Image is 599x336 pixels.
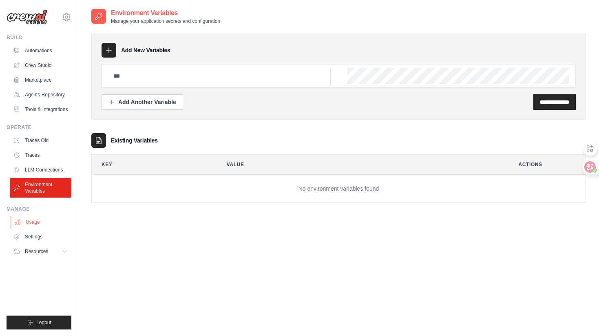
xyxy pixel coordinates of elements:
[92,175,586,203] td: No environment variables found
[111,18,220,24] p: Manage your application secrets and configuration
[10,44,71,57] a: Automations
[10,134,71,147] a: Traces Old
[7,9,47,25] img: Logo
[7,316,71,329] button: Logout
[7,34,71,41] div: Build
[36,319,51,326] span: Logout
[10,163,71,176] a: LLM Connections
[7,124,71,131] div: Operate
[25,248,48,255] span: Resources
[10,103,71,116] a: Tools & Integrations
[10,73,71,87] a: Marketplace
[92,155,210,174] th: Key
[111,136,158,145] h3: Existing Variables
[111,8,220,18] h2: Environment Variables
[10,230,71,243] a: Settings
[102,94,183,110] button: Add Another Variable
[108,98,176,106] div: Add Another Variable
[121,46,170,54] h3: Add New Variables
[10,178,71,198] a: Environment Variables
[509,155,586,174] th: Actions
[7,206,71,212] div: Manage
[10,88,71,101] a: Agents Repository
[10,59,71,72] a: Crew Studio
[217,155,502,174] th: Value
[10,245,71,258] button: Resources
[10,149,71,162] a: Traces
[11,216,72,229] a: Usage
